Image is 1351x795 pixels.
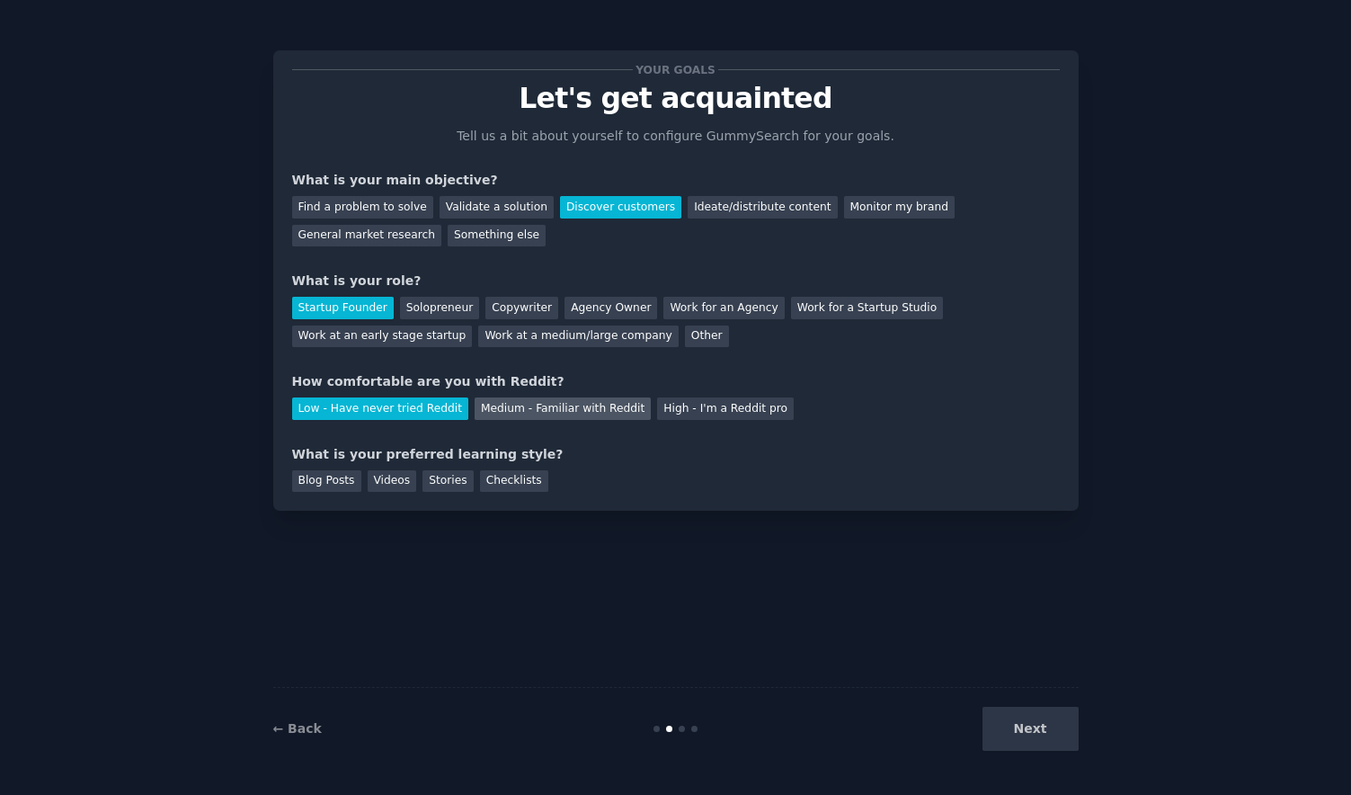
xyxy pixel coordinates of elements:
[273,721,322,736] a: ← Back
[449,127,902,146] p: Tell us a bit about yourself to configure GummySearch for your goals.
[292,171,1060,190] div: What is your main objective?
[292,83,1060,114] p: Let's get acquainted
[292,326,473,348] div: Work at an early stage startup
[292,225,442,247] div: General market research
[292,397,468,420] div: Low - Have never tried Reddit
[480,470,548,493] div: Checklists
[663,297,784,319] div: Work for an Agency
[844,196,955,219] div: Monitor my brand
[368,470,417,493] div: Videos
[657,397,794,420] div: High - I'm a Reddit pro
[478,326,678,348] div: Work at a medium/large company
[633,60,719,79] span: Your goals
[292,196,433,219] div: Find a problem to solve
[292,470,361,493] div: Blog Posts
[475,397,651,420] div: Medium - Familiar with Reddit
[292,445,1060,464] div: What is your preferred learning style?
[485,297,558,319] div: Copywriter
[791,297,943,319] div: Work for a Startup Studio
[422,470,473,493] div: Stories
[688,196,837,219] div: Ideate/distribute content
[400,297,479,319] div: Solopreneur
[448,225,546,247] div: Something else
[440,196,554,219] div: Validate a solution
[292,372,1060,391] div: How comfortable are you with Reddit?
[292,272,1060,290] div: What is your role?
[685,326,729,348] div: Other
[564,297,657,319] div: Agency Owner
[560,196,681,219] div: Discover customers
[292,297,394,319] div: Startup Founder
